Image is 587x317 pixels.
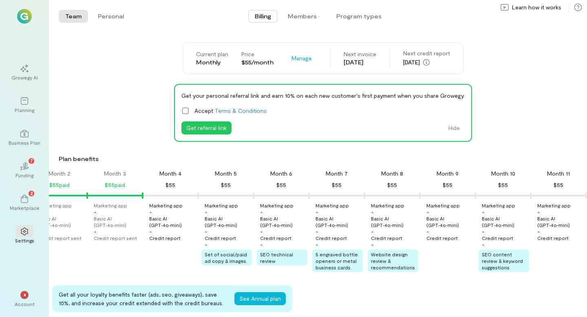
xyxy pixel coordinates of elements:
div: Marketing app [482,202,515,209]
div: Month 4 [159,170,181,178]
div: Marketing app [537,202,571,209]
a: Planning [10,90,39,120]
button: Personal [91,10,130,23]
div: Marketplace [10,205,40,211]
span: 2 [30,189,33,197]
div: Settings [15,237,34,244]
div: Marketing app [260,202,293,209]
div: Marketing app [94,202,127,209]
div: $55/month [241,58,274,66]
div: + [482,209,485,215]
div: + [260,228,263,235]
div: + [260,209,263,215]
div: Basic AI (GPT‑4o‑mini) [537,215,585,228]
div: + [371,228,374,235]
div: + [537,228,540,235]
div: Credit report [316,235,347,241]
div: Credit report sent [94,235,137,241]
div: Basic AI (GPT‑4o‑mini) [94,215,141,228]
button: Program types [330,10,388,23]
div: Credit report [482,235,513,241]
div: + [94,228,97,235]
div: + [316,228,318,235]
div: + [316,209,318,215]
div: Month 8 [381,170,403,178]
div: Marketing app [371,202,404,209]
span: 5 engraved bottle openers or metal business cards [316,251,358,270]
div: Basic AI (GPT‑4o‑mini) [426,215,474,228]
div: Basic AI (GPT‑4o‑mini) [149,215,196,228]
div: Get all your loyalty benefits faster (ads, seo, giveaways), save 10%, and increase your credit ex... [59,290,228,307]
span: SEO content review & keyword suggestions [482,251,523,270]
span: Accept [194,106,267,115]
div: + [260,241,263,248]
div: Month 9 [437,170,459,178]
a: Business Plan [10,123,39,152]
div: $55 [554,180,563,190]
span: Set of social/paid ad copy & images [205,251,247,264]
a: Terms & Conditions [215,107,267,114]
div: $55 [221,180,231,190]
div: + [482,241,485,248]
div: Marketing app [426,202,460,209]
div: + [316,241,318,248]
div: + [426,209,429,215]
div: Next invoice [344,50,376,58]
div: [DATE] [403,57,450,67]
div: Account [15,301,35,307]
div: + [371,209,374,215]
div: Credit report [260,235,291,241]
button: See Annual plan [234,292,286,305]
div: Month 3 [104,170,126,178]
span: 7 [30,157,33,164]
div: Price [241,50,274,58]
span: Billing [255,12,271,20]
a: Funding [10,156,39,185]
div: Monthly [196,58,228,66]
button: Team [59,10,88,23]
div: + [205,241,207,248]
div: Month 7 [326,170,348,178]
div: + [205,209,207,215]
div: $55 [498,180,508,190]
div: Month 6 [270,170,292,178]
div: Business Plan [9,139,40,146]
div: + [537,209,540,215]
div: + [149,209,152,215]
div: Members · [287,12,320,20]
div: $55 [276,180,286,190]
div: Basic AI (GPT‑4o‑mini) [371,215,418,228]
div: Month 11 [547,170,570,178]
div: Next credit report [403,49,450,57]
button: Manage [287,52,317,65]
div: Basic AI (GPT‑4o‑mini) [482,215,529,228]
div: $55 [443,180,452,190]
div: Funding [15,172,33,178]
div: Plan benefits [59,155,584,163]
div: Marketing app [205,202,238,209]
div: Basic AI (GPT‑4o‑mini) [38,215,86,228]
a: Settings [10,221,39,250]
div: $55 [166,180,175,190]
div: Marketing app [149,202,183,209]
div: Marketing app [316,202,349,209]
div: Credit report [426,235,458,241]
div: [DATE] [344,58,376,66]
div: Credit report [205,235,236,241]
div: $55 paid [49,180,70,190]
button: Hide [444,121,465,134]
div: Current plan [196,50,228,58]
span: Manage [291,54,312,62]
div: + [371,241,374,248]
div: + [149,228,152,235]
div: $55 paid [105,180,125,190]
div: + [482,228,485,235]
div: + [205,228,207,235]
div: Basic AI (GPT‑4o‑mini) [316,215,363,228]
div: Basic AI (GPT‑4o‑mini) [205,215,252,228]
div: Month 5 [215,170,237,178]
span: Learn how it works [512,3,561,11]
button: Get referral link [181,121,232,134]
div: Marketing app [38,202,72,209]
